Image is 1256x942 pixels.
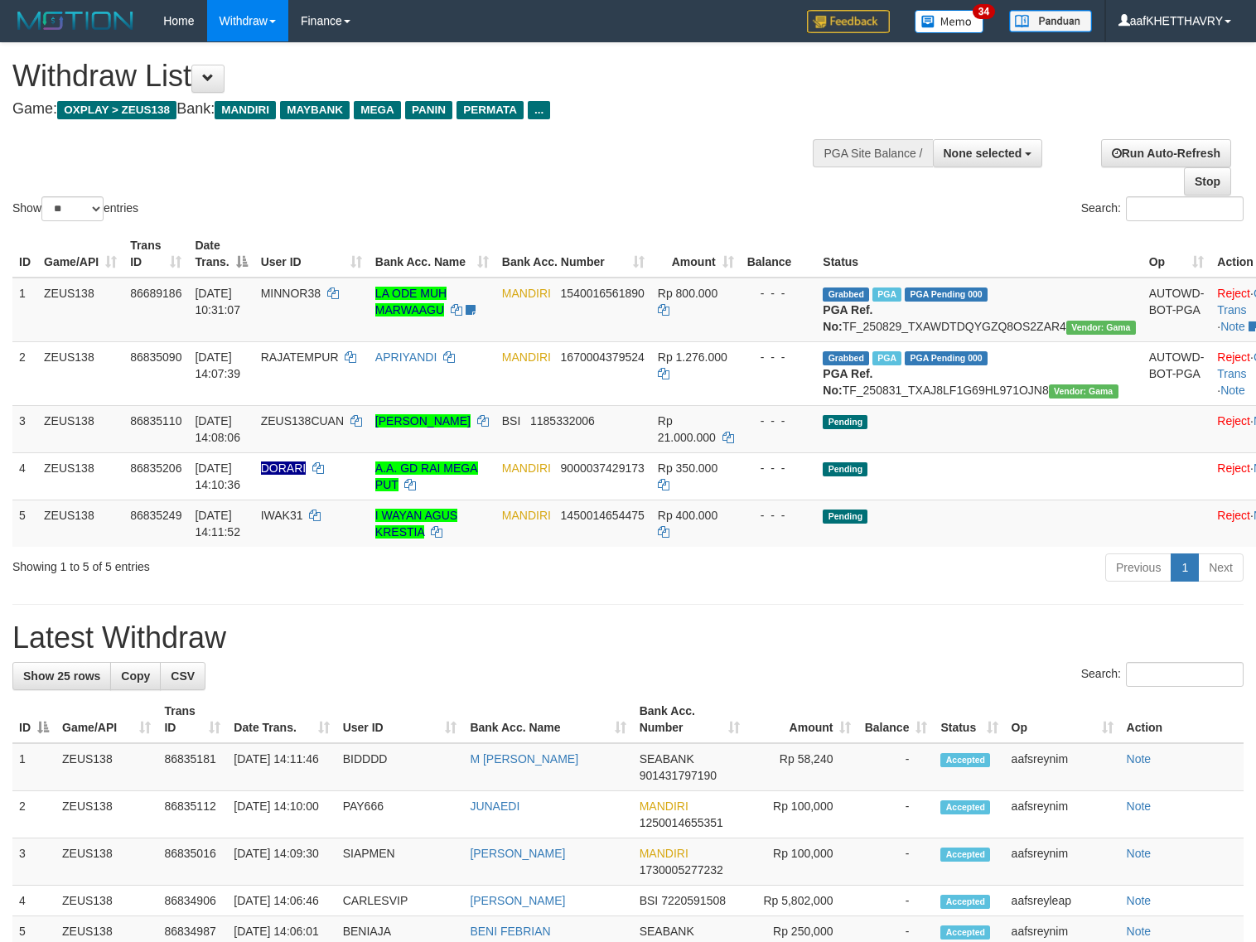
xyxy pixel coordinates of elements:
[1005,838,1120,886] td: aafsreynim
[1081,196,1244,221] label: Search:
[640,752,694,766] span: SEABANK
[502,350,551,364] span: MANDIRI
[12,791,56,838] td: 2
[1066,321,1136,335] span: Vendor URL: https://trx31.1velocity.biz
[561,509,645,522] span: Copy 1450014654475 to clipboard
[1184,167,1231,196] a: Stop
[457,101,524,119] span: PERMATA
[405,101,452,119] span: PANIN
[915,10,984,33] img: Button%20Memo.svg
[336,838,464,886] td: SIAPMEN
[12,696,56,743] th: ID: activate to sort column descending
[12,838,56,886] td: 3
[1009,10,1092,32] img: panduan.png
[1120,696,1244,743] th: Action
[123,230,188,278] th: Trans ID: activate to sort column ascending
[640,925,694,938] span: SEABANK
[12,886,56,916] td: 4
[12,743,56,791] td: 1
[746,696,858,743] th: Amount: activate to sort column ascending
[57,101,176,119] span: OXPLAY > ZEUS138
[354,101,401,119] span: MEGA
[1142,341,1211,405] td: AUTOWD-BOT-PGA
[658,414,716,444] span: Rp 21.000.000
[1220,384,1245,397] a: Note
[375,509,457,539] a: I WAYAN AGUS KRESTIA
[1217,509,1250,522] a: Reject
[130,509,181,522] span: 86835249
[944,147,1022,160] span: None selected
[872,351,901,365] span: Marked by aafsreyleap
[561,350,645,364] span: Copy 1670004379524 to clipboard
[940,895,990,909] span: Accepted
[188,230,254,278] th: Date Trans.: activate to sort column descending
[12,8,138,33] img: MOTION_logo.png
[463,696,632,743] th: Bank Acc. Name: activate to sort column ascending
[280,101,350,119] span: MAYBANK
[746,791,858,838] td: Rp 100,000
[336,886,464,916] td: CARLESVIP
[1127,752,1152,766] a: Note
[823,415,867,429] span: Pending
[227,696,336,743] th: Date Trans.: activate to sort column ascending
[12,662,111,690] a: Show 25 rows
[157,838,227,886] td: 86835016
[12,196,138,221] label: Show entries
[857,838,934,886] td: -
[470,799,519,813] a: JUNAEDI
[56,838,157,886] td: ZEUS138
[12,60,821,93] h1: Withdraw List
[227,791,336,838] td: [DATE] 14:10:00
[23,669,100,683] span: Show 25 rows
[195,414,240,444] span: [DATE] 14:08:06
[375,350,437,364] a: APRIYANDI
[746,838,858,886] td: Rp 100,000
[1127,925,1152,938] a: Note
[261,350,339,364] span: RAJATEMPUR
[130,350,181,364] span: 86835090
[12,278,37,342] td: 1
[872,287,901,302] span: Marked by aafkaynarin
[658,287,717,300] span: Rp 800.000
[336,743,464,791] td: BIDDDD
[816,341,1142,405] td: TF_250831_TXAJ8LF1G69HL971OJN8
[823,367,872,397] b: PGA Ref. No:
[1217,461,1250,475] a: Reject
[12,405,37,452] td: 3
[934,696,1004,743] th: Status: activate to sort column ascending
[747,285,810,302] div: - - -
[857,791,934,838] td: -
[1126,662,1244,687] input: Search:
[857,886,934,916] td: -
[157,886,227,916] td: 86834906
[502,461,551,475] span: MANDIRI
[37,452,123,500] td: ZEUS138
[747,413,810,429] div: - - -
[195,350,240,380] span: [DATE] 14:07:39
[12,230,37,278] th: ID
[1142,278,1211,342] td: AUTOWD-BOT-PGA
[375,287,447,316] a: LA ODE MUH MARWAAGU
[940,848,990,862] span: Accepted
[157,696,227,743] th: Trans ID: activate to sort column ascending
[470,925,550,938] a: BENI FEBRIAN
[640,799,688,813] span: MANDIRI
[12,621,1244,655] h1: Latest Withdraw
[933,139,1043,167] button: None selected
[640,847,688,860] span: MANDIRI
[658,350,727,364] span: Rp 1.276.000
[227,743,336,791] td: [DATE] 14:11:46
[195,461,240,491] span: [DATE] 14:10:36
[110,662,161,690] a: Copy
[640,894,659,907] span: BSI
[227,886,336,916] td: [DATE] 14:06:46
[640,863,723,877] span: Copy 1730005277232 to clipboard
[1217,414,1250,428] a: Reject
[1217,287,1250,300] a: Reject
[1142,230,1211,278] th: Op: activate to sort column ascending
[640,769,717,782] span: Copy 901431797190 to clipboard
[56,696,157,743] th: Game/API: activate to sort column ascending
[12,101,821,118] h4: Game: Bank:
[130,461,181,475] span: 86835206
[940,800,990,814] span: Accepted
